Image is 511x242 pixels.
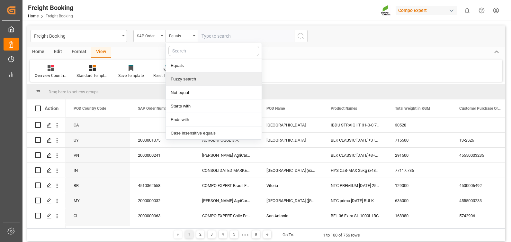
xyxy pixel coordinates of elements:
[460,3,474,18] button: show 0 new notifications
[387,208,452,223] div: 168980
[137,32,159,39] div: SAP Order Numbers
[31,30,127,42] button: open menu
[194,208,259,223] div: COMPO EXPERT Chile Ferti. Ltda, CE_CHILE
[66,193,130,208] div: MY
[266,106,285,111] span: POD Name
[169,32,191,39] div: Equals
[194,178,259,193] div: COMPO EXPERT Brasil Fert. Ltda
[396,4,460,16] button: Compo Expert
[28,14,39,18] a: Home
[259,208,323,223] div: San Antonio
[27,163,66,178] div: Press SPACE to select this row.
[459,106,502,111] span: Customer Purchase Order Numbers
[66,148,130,163] div: VN
[133,30,166,42] button: open menu
[66,223,130,238] div: BR
[323,232,360,238] div: 1 to 100 of 756 rows
[241,232,248,237] div: ● ● ●
[166,99,262,113] div: Starts with
[259,163,323,178] div: [GEOGRAPHIC_DATA] (ex [GEOGRAPHIC_DATA])
[66,178,130,193] div: BR
[323,148,387,163] div: BLK CLASSIC [DATE]+3+TE BULK
[49,47,67,58] div: Edit
[259,133,323,147] div: [GEOGRAPHIC_DATA]
[166,72,262,86] div: Fuzzy search
[130,178,194,193] div: 4510362558
[194,193,259,208] div: [PERSON_NAME] AgriCare Vietnam, Co., Ltd.,, [GEOGRAPHIC_DATA],
[396,6,457,15] div: Compo Expert
[387,223,452,238] div: 50400
[252,230,260,238] div: 8
[387,163,452,178] div: 77117.735
[323,163,387,178] div: HYS CaB-MAX 25kg (x48) INT
[323,133,387,147] div: BLK CLASSIC [DATE]+3+TE BULK
[74,106,106,111] span: POD Country Code
[66,133,130,147] div: UY
[35,73,67,79] div: Overview Countries
[323,208,387,223] div: BFL 36 Extra SL 1000L IBC
[27,148,66,163] div: Press SPACE to select this row.
[166,30,198,42] button: close menu
[166,113,262,126] div: Ends with
[27,208,66,223] div: Press SPACE to select this row.
[130,148,194,163] div: 2000000241
[387,133,452,147] div: 715500
[282,232,294,238] div: Go To:
[194,148,259,163] div: [PERSON_NAME] AgriCare Vietnam, Co., Ltd.,, [GEOGRAPHIC_DATA],
[331,106,357,111] span: Product Names
[166,126,262,140] div: Case insensitive equals
[27,178,66,193] div: Press SPACE to select this row.
[387,148,452,163] div: 291500
[259,117,323,132] div: [GEOGRAPHIC_DATA]
[219,230,227,238] div: 4
[76,73,109,79] div: Standard Templates
[259,223,323,238] div: Paranaguá
[166,59,262,72] div: Equals
[130,208,194,223] div: 2000000363
[230,230,238,238] div: 5
[323,178,387,193] div: NTC PREMIUM [DATE] 25kg (x42) INT MTO
[27,193,66,208] div: Press SPACE to select this row.
[474,3,489,18] button: Help Center
[27,223,66,238] div: Press SPACE to select this row.
[34,32,120,40] div: Freight Booking
[130,133,194,147] div: 2000001075
[196,230,204,238] div: 2
[153,73,180,79] div: Reset Template
[66,117,130,132] div: CA
[138,106,172,111] span: SAP Order Numbers
[185,230,193,238] div: 1
[130,193,194,208] div: 2000000032
[27,47,49,58] div: Home
[198,30,294,42] input: Type to search
[323,223,387,238] div: Fetri Combi 1 600kg BB
[49,89,99,94] span: Drag here to set row groups
[66,208,130,223] div: CL
[67,47,91,58] div: Format
[381,5,391,16] img: Screenshot%202023-09-29%20at%2010.02.21.png_1712312052.png
[387,178,452,193] div: 129000
[28,3,73,13] div: Freight Booking
[91,47,111,58] div: View
[259,178,323,193] div: Vitoria
[45,106,58,111] div: Action
[27,133,66,148] div: Press SPACE to select this row.
[166,86,262,99] div: Not equal
[208,230,216,238] div: 3
[387,117,452,132] div: 30528
[27,117,66,133] div: Press SPACE to select this row.
[323,117,387,132] div: IBDU STRAIGHT 31-0-0 750KG BB JP
[323,193,387,208] div: NTC primo [DATE] BULK
[194,163,259,178] div: CONSOLIDATED MARKETING COMPANY
[118,73,144,79] div: Save Template
[395,106,430,111] span: Total Weight in KGM
[294,30,308,42] button: search button
[66,163,130,178] div: IN
[194,133,259,147] div: AGROENFOQUE S.A.
[387,193,452,208] div: 636000
[259,193,323,208] div: [GEOGRAPHIC_DATA] ([GEOGRAPHIC_DATA])
[168,46,259,56] input: Search
[194,223,259,238] div: COMPO EXPERT Brasil Fert. Ltda, CE_BRASIL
